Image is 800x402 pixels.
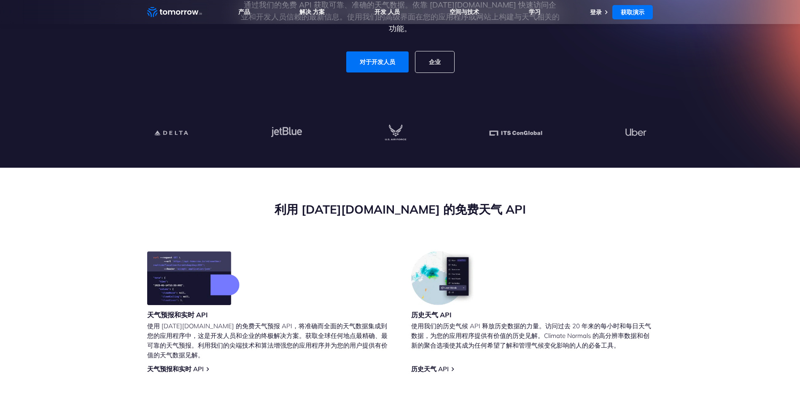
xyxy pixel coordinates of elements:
[529,8,541,16] a: 学习
[590,8,602,16] a: 登录
[147,365,204,373] a: 天气预报和实时 API
[374,8,400,16] a: 开发 人员
[450,8,479,16] a: 空间与技术
[238,8,250,16] a: 产品
[147,6,202,19] a: 首页链接
[411,310,477,319] h3: 历史天气 API
[612,5,653,19] a: 获取演示
[275,202,526,217] font: 利用 [DATE][DOMAIN_NAME] 的免费天气 API
[411,322,651,349] font: 使用我们的历史气候 API 释放历史数据的力量。访问过去 20 年来的每小时和每日天气数据，为您的应用程序提供有价值的历史见解。Climate Normals 的高分辨率数据和创新的聚合选项使其...
[147,310,240,319] h3: 天气预报和实时 API
[411,365,449,373] a: 历史天气 API
[147,322,388,359] font: 使用 [DATE][DOMAIN_NAME] 的免费天气预报 API，将准确而全面的天气数据集成到您的应用程序中，这是开发人员和企业的终极解决方案。获取全球任何地点最精确、最可靠的天气预报。利用...
[299,8,325,16] a: 解决 方案
[346,51,409,72] a: 对于开发人员
[415,51,454,72] a: 企业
